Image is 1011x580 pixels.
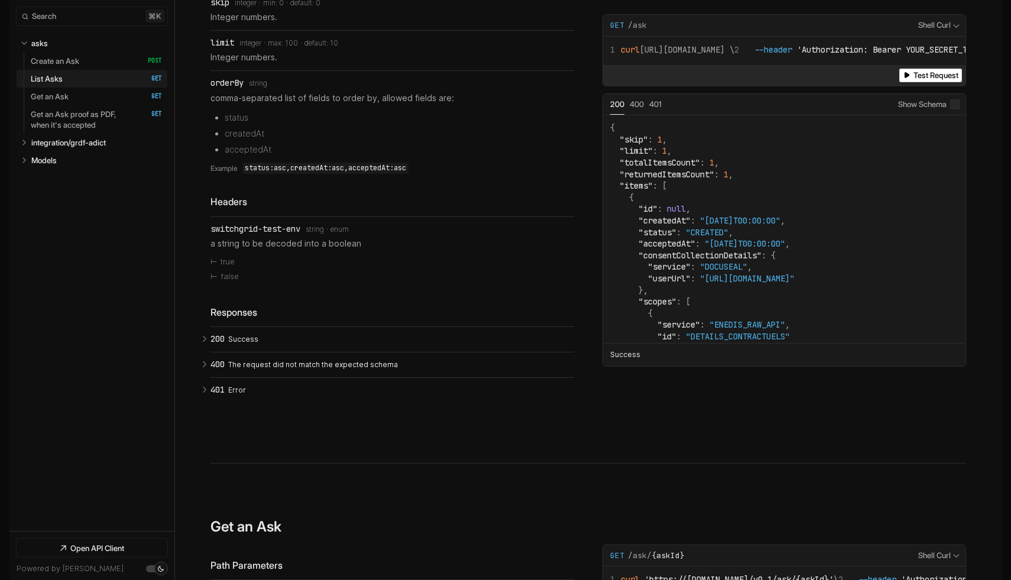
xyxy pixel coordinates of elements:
a: Get an Ask proof as PDF, when it's accepted GET [31,105,162,134]
span: : [691,261,695,272]
span: } [648,342,653,353]
p: The request did not match the expected schema [228,359,571,370]
div: Headers [210,195,574,209]
a: Powered by [PERSON_NAME] [17,564,124,573]
p: List Asks [31,73,63,84]
span: { [610,122,615,133]
span: "CREATED" [686,226,728,237]
span: : [676,331,681,342]
li: true [210,254,574,270]
span: GET [139,110,162,118]
span: GET [610,20,624,31]
span: { [771,250,776,261]
span: "DETAILS_CONTRACTUELS" [686,331,790,342]
button: 200 Success [210,327,574,352]
span: : [676,226,681,237]
span: GET [139,92,162,101]
em: {askId} [652,550,685,560]
span: 100 [285,39,298,47]
span: "[URL][DOMAIN_NAME]" [700,273,795,284]
p: Create an Ask [31,56,79,66]
span: [URL][DOMAIN_NAME] \ [610,44,734,55]
div: Path Parameters [210,559,574,572]
span: null [667,203,686,214]
span: "[DATE]T00:00:00" [705,238,785,249]
span: : [676,296,681,307]
span: 200 [610,99,624,108]
span: "service" [648,261,691,272]
li: acceptedAt [225,143,574,155]
a: Get an Ask GET [31,88,162,105]
p: asks [31,38,48,48]
p: a string to be decoded into a boolean [210,237,574,250]
span: "scopes" [639,296,676,307]
span: GET [610,550,624,561]
span: { [648,308,653,319]
button: 401 Error [210,378,574,403]
span: [ [686,296,691,307]
span: "consentCollectionDetails" [639,250,762,261]
span: : [691,273,695,284]
span: , [785,319,790,330]
li: false [210,269,574,284]
span: "status" [639,226,676,237]
span: "totalItemsCount" [620,157,700,168]
span: 1 [709,157,714,168]
span: Example [210,163,238,174]
button: Test Request [899,69,962,82]
span: 1 [662,145,667,156]
span: , [662,134,667,145]
span: Test Request [913,71,958,80]
span: , [785,238,790,249]
div: switchgrid-test-env [210,224,300,234]
span: 10 [330,39,338,47]
span: 400 [630,99,644,108]
span: "acceptedAt" [639,238,695,249]
span: } [639,284,643,295]
div: Set light mode [157,565,164,572]
div: Responses [210,306,574,319]
span: enum [330,225,349,234]
a: List Asks GET [31,70,162,88]
div: default: [304,39,330,47]
div: Example Responses [602,93,966,367]
a: Open API Client [17,539,167,557]
span: "[DATE]T00:00:00" [700,215,780,226]
code: status:asc,createdAt:asc,acceptedAt:asc [242,163,409,174]
span: : [648,134,653,145]
span: 1 [724,169,728,179]
span: : [700,157,705,168]
span: , [728,169,733,179]
span: , [747,261,752,272]
p: Get an Ask [31,91,69,102]
span: POST [139,57,162,65]
span: /ask [628,20,647,31]
span: 401 [210,385,225,394]
nav: Table of contents for Api [9,29,174,531]
button: 400 The request did not match the expected schema [210,352,574,377]
span: : [657,203,662,214]
span: : [653,180,657,191]
span: string [249,79,267,88]
p: Integer numbers. [210,11,574,23]
span: , [728,226,733,237]
a: integration/grdf-adict [31,134,163,151]
div: orderBy [210,78,244,88]
kbd: ⌘ k [145,9,164,22]
span: "skip" [620,134,648,145]
span: : [691,215,695,226]
span: "DOCUSEAL" [700,261,747,272]
span: 200 [210,334,225,344]
span: 1 [657,134,662,145]
a: Create an Ask POST [31,52,162,70]
p: Success [228,334,571,345]
span: { [629,192,634,203]
span: integer [239,39,261,47]
span: "service" [657,319,700,330]
span: "returnedItemsCount" [620,169,714,179]
p: Success [610,349,640,360]
p: Get an Ask proof as PDF, when it's accepted [31,109,135,130]
span: 'Authorization: Bearer YOUR_SECRET_TOKEN' [797,44,991,55]
div: limit [210,38,234,47]
p: comma-separated list of fields to order by, allowed fields are: [210,92,574,104]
